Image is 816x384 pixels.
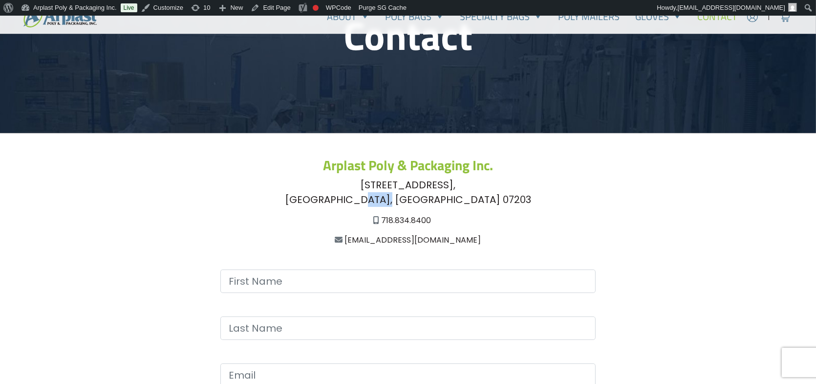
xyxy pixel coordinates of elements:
[627,7,689,26] a: Gloves
[91,157,725,174] h3: Arplast Poly & Packaging Inc.
[768,11,770,23] span: |
[23,6,97,27] img: logo
[220,316,596,340] input: Last Name
[678,4,785,11] span: [EMAIL_ADDRESS][DOMAIN_NAME]
[91,12,725,59] h1: Contact
[313,5,319,11] div: Focus keyphrase not set
[689,7,745,26] a: Contact
[121,3,137,12] a: Live
[345,234,481,246] a: [EMAIL_ADDRESS][DOMAIN_NAME]
[381,215,431,226] a: 718.834.8400
[550,7,627,26] a: Poly Mailers
[91,178,725,207] div: [STREET_ADDRESS], [GEOGRAPHIC_DATA], [GEOGRAPHIC_DATA] 07203
[220,270,596,293] input: First Name
[452,7,550,26] a: Specialty Bags
[319,7,377,26] a: About
[377,7,452,26] a: Poly Bags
